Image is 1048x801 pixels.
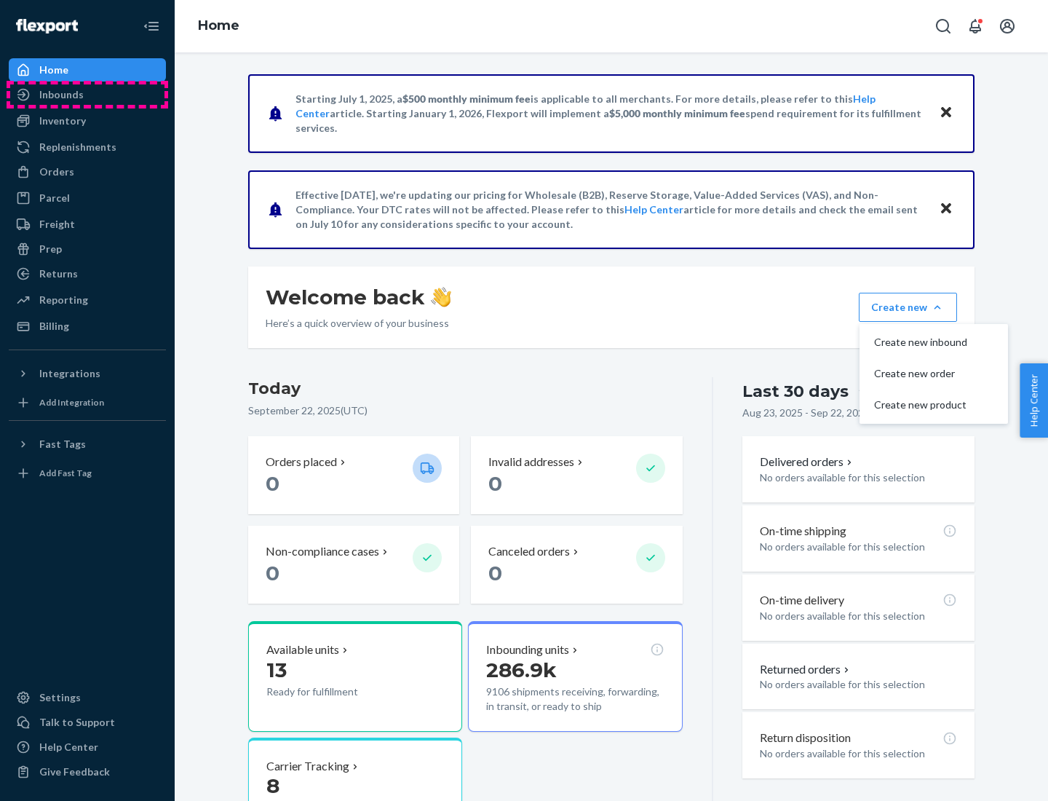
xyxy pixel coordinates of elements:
[9,686,166,709] a: Settings
[760,523,846,540] p: On-time shipping
[39,140,116,154] div: Replenishments
[39,87,84,102] div: Inbounds
[488,543,570,560] p: Canceled orders
[9,735,166,759] a: Help Center
[39,191,70,205] div: Parcel
[266,758,349,775] p: Carrier Tracking
[266,454,337,470] p: Orders placed
[862,327,1005,358] button: Create new inbound
[39,715,115,730] div: Talk to Support
[39,690,81,705] div: Settings
[9,711,166,734] a: Talk to Support
[471,436,682,514] button: Invalid addresses 0
[39,63,68,77] div: Home
[760,730,851,746] p: Return disposition
[431,287,451,307] img: hand-wave emoji
[9,760,166,784] button: Give Feedback
[1020,363,1048,438] button: Help Center
[402,92,531,105] span: $500 monthly minimum fee
[39,765,110,779] div: Give Feedback
[39,165,74,179] div: Orders
[488,561,502,585] span: 0
[266,684,401,699] p: Ready for fulfillment
[248,403,683,418] p: September 22, 2025 ( UTC )
[471,526,682,604] button: Canceled orders 0
[874,368,967,379] span: Create new order
[9,315,166,338] a: Billing
[39,366,100,381] div: Integrations
[39,217,75,232] div: Freight
[961,12,990,41] button: Open notifications
[468,621,682,732] button: Inbounding units286.9k9106 shipments receiving, forwarding, in transit, or ready to ship
[9,109,166,133] a: Inventory
[9,288,166,312] a: Reporting
[198,17,239,33] a: Home
[742,380,849,403] div: Last 30 days
[9,433,166,456] button: Fast Tags
[186,5,251,47] ol: breadcrumbs
[39,437,86,451] div: Fast Tags
[486,658,557,682] span: 286.9k
[760,540,957,554] p: No orders available for this selection
[9,462,166,485] a: Add Fast Tag
[248,526,459,604] button: Non-compliance cases 0
[9,362,166,385] button: Integrations
[488,454,574,470] p: Invalid addresses
[9,160,166,184] a: Orders
[266,284,451,310] h1: Welcome back
[486,684,664,714] p: 9106 shipments receiving, forwarding, in transit, or ready to ship
[248,621,462,732] button: Available units13Ready for fulfillment
[39,114,86,128] div: Inventory
[39,242,62,256] div: Prep
[760,609,957,623] p: No orders available for this selection
[266,773,279,798] span: 8
[39,293,88,307] div: Reporting
[39,740,98,754] div: Help Center
[9,83,166,106] a: Inbounds
[39,319,69,334] div: Billing
[862,358,1005,390] button: Create new order
[266,543,379,560] p: Non-compliance cases
[760,677,957,692] p: No orders available for this selection
[16,19,78,33] img: Flexport logo
[760,470,957,485] p: No orders available for this selection
[137,12,166,41] button: Close Navigation
[266,658,287,682] span: 13
[624,203,683,216] a: Help Center
[937,103,956,124] button: Close
[937,199,956,220] button: Close
[929,12,958,41] button: Open Search Box
[266,316,451,331] p: Here’s a quick overview of your business
[486,642,569,658] p: Inbounding units
[742,406,897,420] p: Aug 23, 2025 - Sep 22, 2025 ( UTC )
[248,436,459,514] button: Orders placed 0
[874,337,967,347] span: Create new inbound
[39,396,104,409] div: Add Integration
[609,107,745,119] span: $5,000 monthly minimum fee
[39,467,92,479] div: Add Fast Tag
[295,188,925,232] p: Effective [DATE], we're updating our pricing for Wholesale (B2B), Reserve Storage, Value-Added Se...
[266,471,279,496] span: 0
[9,262,166,285] a: Returns
[760,746,957,761] p: No orders available for this selection
[266,642,339,658] p: Available units
[9,135,166,159] a: Replenishments
[993,12,1022,41] button: Open account menu
[760,661,852,678] button: Returned orders
[266,561,279,585] span: 0
[9,391,166,414] a: Add Integration
[295,92,925,135] p: Starting July 1, 2025, a is applicable to all merchants. For more details, please refer to this a...
[859,293,957,322] button: Create newCreate new inboundCreate new orderCreate new product
[39,267,78,281] div: Returns
[9,186,166,210] a: Parcel
[9,237,166,261] a: Prep
[760,592,844,609] p: On-time delivery
[862,390,1005,421] button: Create new product
[760,454,855,470] button: Delivered orders
[9,213,166,236] a: Freight
[248,377,683,400] h3: Today
[9,58,166,82] a: Home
